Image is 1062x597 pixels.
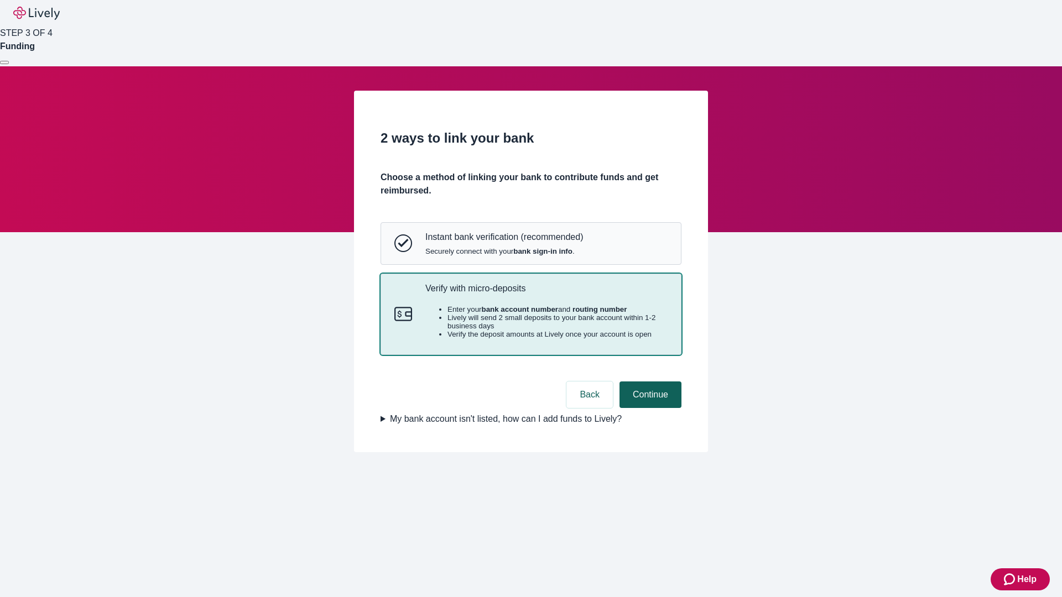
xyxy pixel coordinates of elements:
img: Lively [13,7,60,20]
button: Zendesk support iconHelp [991,568,1050,590]
p: Instant bank verification (recommended) [425,232,583,242]
strong: bank sign-in info [513,247,572,255]
h4: Choose a method of linking your bank to contribute funds and get reimbursed. [381,171,681,197]
svg: Instant bank verification [394,234,412,252]
p: Verify with micro-deposits [425,283,668,294]
summary: My bank account isn't listed, how can I add funds to Lively? [381,412,681,426]
svg: Micro-deposits [394,305,412,323]
strong: routing number [572,305,627,313]
strong: bank account number [482,305,559,313]
span: Help [1017,573,1037,586]
svg: Zendesk support icon [1004,573,1017,586]
button: Continue [619,381,681,408]
li: Verify the deposit amounts at Lively once your account is open [447,330,668,338]
button: Micro-depositsVerify with micro-depositsEnter yourbank account numberand routing numberLively wil... [381,274,681,355]
li: Lively will send 2 small deposits to your bank account within 1-2 business days [447,313,668,330]
span: Securely connect with your . [425,247,583,255]
li: Enter your and [447,305,668,313]
button: Back [566,381,613,408]
h2: 2 ways to link your bank [381,128,681,148]
button: Instant bank verificationInstant bank verification (recommended)Securely connect with yourbank si... [381,223,681,264]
